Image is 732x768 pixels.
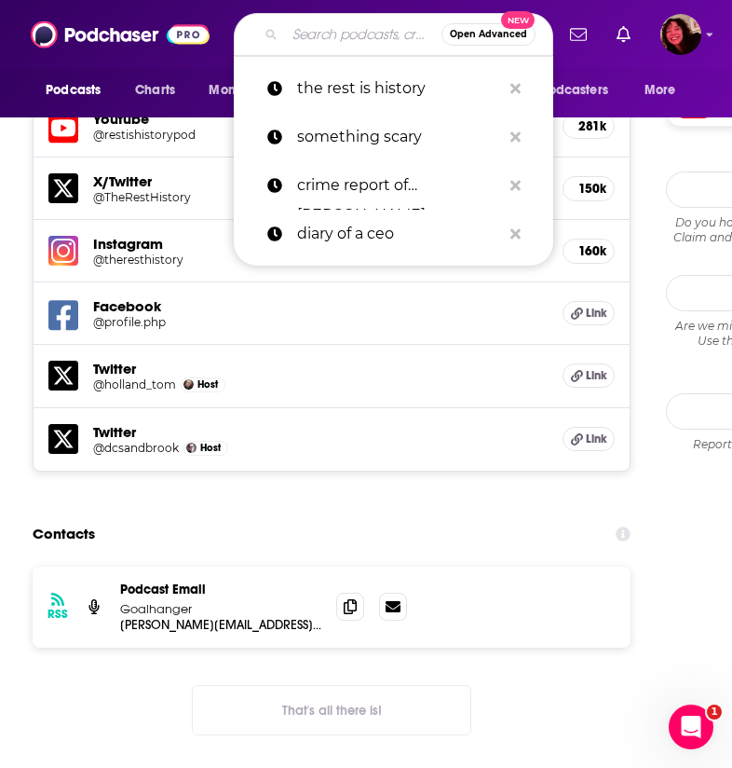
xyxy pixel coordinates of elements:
[563,19,594,50] a: Show notifications dropdown
[707,705,722,720] span: 1
[660,14,701,55] img: User Profile
[93,297,548,315] h5: Facebook
[234,64,553,113] a: the rest is history
[93,253,227,267] h5: @theresthistory
[93,360,548,377] h5: Twitter
[297,161,501,210] p: crime report of Christina randall
[586,306,607,321] span: Link
[196,73,299,108] button: open menu
[660,14,701,55] button: Show profile menu
[285,20,441,49] input: Search podcasts, credits, & more...
[186,443,197,453] img: Dominic Sandbrook
[507,73,635,108] button: open menu
[93,190,227,204] h5: @TheRestHistory
[120,601,321,617] p: Goalhanger
[120,617,321,633] p: [PERSON_NAME][EMAIL_ADDRESS][DOMAIN_NAME]
[519,77,608,103] span: For Podcasters
[209,77,275,103] span: Monitoring
[93,235,548,253] h5: Instagram
[31,17,210,52] img: Podchaser - Follow, Share and Rate Podcasts
[297,210,501,258] p: diary of a ceo
[93,253,548,267] a: @theresthistory
[93,441,179,455] a: @dcsandbrook
[192,685,471,735] button: Nothing here.
[234,210,553,258] a: diary of a ceo
[46,77,101,103] span: Podcasts
[93,423,548,441] h5: Twitter
[135,77,175,103] span: Charts
[33,73,125,108] button: open menu
[93,128,548,142] a: @restishistorypod
[48,236,78,266] img: iconImage
[33,516,95,552] h2: Contacts
[660,14,701,55] span: Logged in as Kathryn-Musilek
[123,73,186,108] a: Charts
[450,30,527,39] span: Open Advanced
[669,705,713,749] iframe: Intercom live chat
[200,442,221,454] span: Host
[93,377,176,391] a: @holland_tom
[93,110,548,128] h5: Youtube
[586,432,607,446] span: Link
[563,301,615,325] a: Link
[631,73,699,108] button: open menu
[441,23,535,46] button: Open AdvancedNew
[609,19,638,50] a: Show notifications dropdown
[93,315,227,329] h5: @profile.php
[234,113,553,161] a: something scary
[501,11,535,29] span: New
[93,190,548,204] a: @TheRestHistory
[120,582,321,597] p: Podcast Email
[234,161,553,210] a: crime report of [PERSON_NAME]
[578,181,599,197] h5: 150k
[93,315,548,329] a: @profile.php
[93,128,227,142] h5: @restishistorypod
[578,243,599,259] h5: 160k
[93,172,548,190] h5: X/Twitter
[297,64,501,113] p: the rest is history
[586,368,607,383] span: Link
[563,427,615,451] a: Link
[578,118,599,134] h5: 281k
[644,77,676,103] span: More
[183,379,194,390] img: Tom Holland
[197,378,218,391] span: Host
[563,363,615,388] a: Link
[47,607,68,622] h3: RSS
[234,13,553,56] div: Search podcasts, credits, & more...
[297,113,501,161] p: something scary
